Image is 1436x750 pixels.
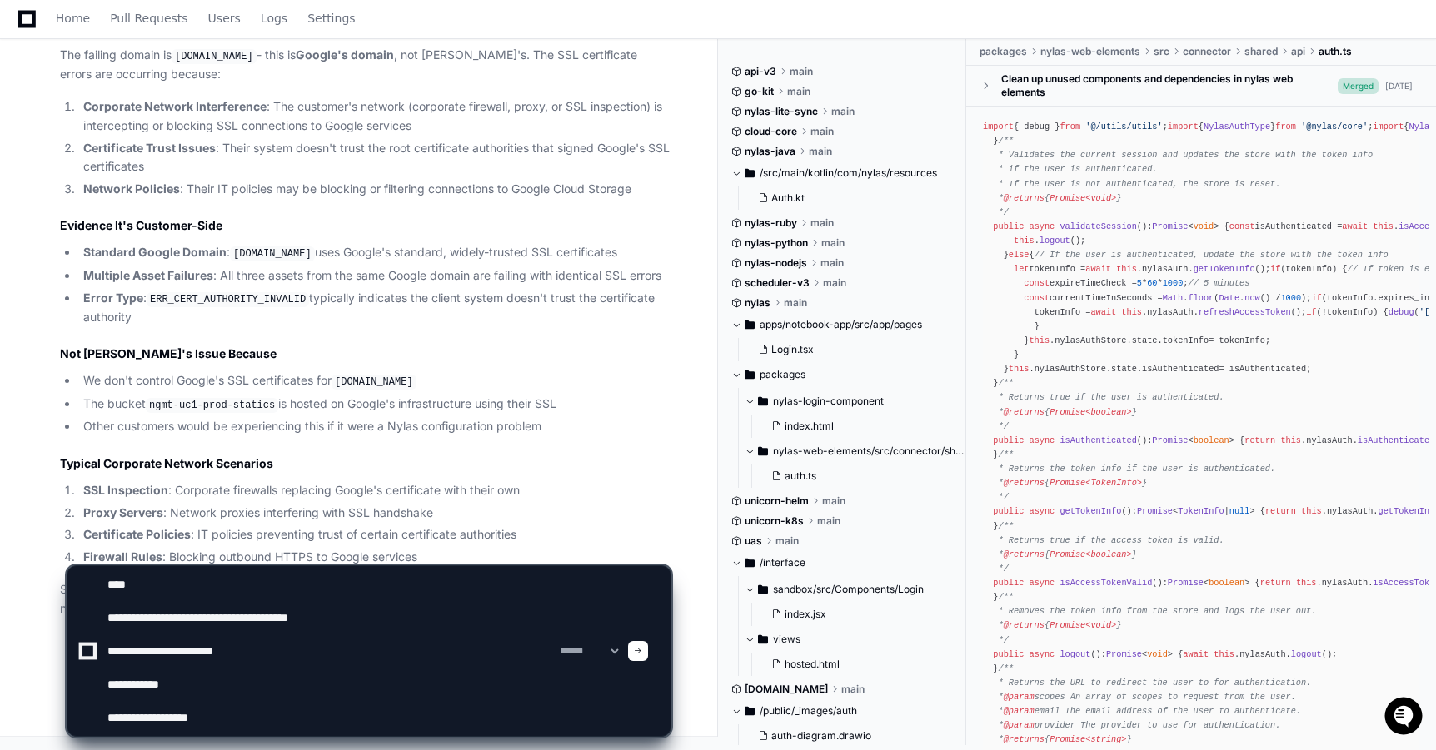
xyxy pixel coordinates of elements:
code: [DOMAIN_NAME] [332,375,416,390]
span: Promise [1152,435,1188,445]
span: @returns [1004,407,1045,417]
span: else [1009,250,1030,260]
span: nylasAuthStore [1055,335,1126,345]
div: Clean up unused components and dependencies in nylas web elements [1001,72,1338,99]
span: 1000 [1280,293,1301,303]
li: We don't control Google's SSL certificates for [78,371,671,391]
span: this [1029,335,1050,345]
span: connector [1183,45,1231,58]
span: cloud-core [745,125,797,138]
span: // If the user is authenticated, update the store with the token info [1035,250,1389,260]
span: index.html [785,420,834,433]
span: this [1373,221,1394,231]
button: Auth.kt [751,186,944,210]
h2: Evidence It's Customer-Side [60,217,671,234]
li: : The customer's network (corporate firewall, proxy, or SSL inspection) is intercepting or blocki... [78,97,671,136]
span: await [1090,307,1116,317]
svg: Directory [758,441,768,461]
span: Logs [261,13,287,23]
button: /src/main/kotlin/com/nylas/resources [731,160,954,186]
button: Start new chat [283,129,303,149]
span: 5 [1137,279,1142,289]
span: this [1121,307,1142,317]
span: nylas-ruby [745,216,797,230]
span: nylasAuth [1306,435,1352,445]
span: go-kit [745,85,774,98]
strong: Proxy Servers [83,505,163,519]
span: debug [1389,307,1414,317]
button: index.html [765,415,957,438]
span: await [1342,221,1368,231]
span: import [1373,122,1404,132]
span: if [1270,265,1280,275]
span: isAuthenticated [1358,435,1434,445]
span: main [823,276,846,290]
span: Merged [1338,78,1379,94]
button: nylas-login-component [745,388,967,415]
span: scheduler-v3 [745,276,810,290]
code: [DOMAIN_NAME] [172,49,257,64]
span: this [1116,265,1137,275]
svg: Directory [745,315,755,335]
span: main [820,256,844,270]
span: Promise<boolean> [1050,407,1132,417]
span: TokenInfo [1178,507,1224,517]
li: : typically indicates the client system doesn't trust the certificate authority [78,289,671,327]
span: main [831,105,855,118]
strong: Error Type [83,291,143,305]
span: /** * Returns the token info if the user is authenticated. * { } */ [983,450,1275,502]
span: async [1029,435,1055,445]
span: @returns [1004,193,1045,203]
span: tokenInfo [1163,335,1209,345]
span: expires_in [1379,293,1430,303]
span: NylasAuthType [1204,122,1270,132]
span: from [1275,122,1296,132]
code: [DOMAIN_NAME] [230,246,315,261]
span: async [1029,507,1055,517]
span: @returns [1004,478,1045,488]
span: unicorn-k8s [745,514,804,528]
span: 60 [1147,279,1157,289]
span: now [1244,293,1259,303]
li: : Their IT policies may be blocking or filtering connections to Google Cloud Storage [78,180,671,199]
span: main [790,65,813,78]
span: floor [1188,293,1214,303]
a: Powered byPylon [117,174,202,187]
span: nylasAuth [1142,265,1188,275]
strong: Certificate Trust Issues [83,141,216,155]
span: getTokenInfo [1194,265,1255,275]
span: let [1014,265,1029,275]
span: nylasAuth [1327,507,1373,517]
span: import [1168,122,1199,132]
span: unicorn-helm [745,494,809,508]
span: this [1280,435,1301,445]
li: : Their system doesn't trust the root certificate authorities that signed Google's SSL certificates [78,139,671,177]
span: public [993,507,1024,517]
div: Start new chat [57,124,273,141]
li: : uses Google's standard, widely-trusted SSL certificates [78,243,671,263]
span: Date [1219,293,1239,303]
span: /** * Returns true if the user is authenticated. * { } */ [983,379,1224,431]
span: main [809,145,832,158]
span: Promise<void> [1050,193,1116,203]
svg: Directory [745,163,755,183]
p: The failing domain is - this is , not [PERSON_NAME]'s. The SSL certificate errors are occurring b... [60,46,671,84]
span: nylas-java [745,145,795,158]
span: nylas-python [745,236,808,250]
h2: Not [PERSON_NAME]'s Issue Because [60,345,671,362]
span: // 5 minutes [1189,279,1250,289]
span: main [775,534,799,548]
li: : Corporate firewalls replacing Google's certificate with their own [78,481,671,500]
iframe: Open customer support [1383,695,1428,740]
span: const [1229,221,1255,231]
span: '@/utils/utils' [1085,122,1162,132]
span: null [1229,507,1250,517]
span: getTokenInfo [1060,507,1121,517]
span: nylas-lite-sync [745,105,818,118]
span: void [1194,221,1214,231]
span: Settings [307,13,355,23]
span: main [787,85,810,98]
button: apps/notebook-app/src/app/pages [731,311,954,338]
span: public [993,221,1024,231]
span: nylas-web-elements/src/connector/shared/api [773,445,967,458]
